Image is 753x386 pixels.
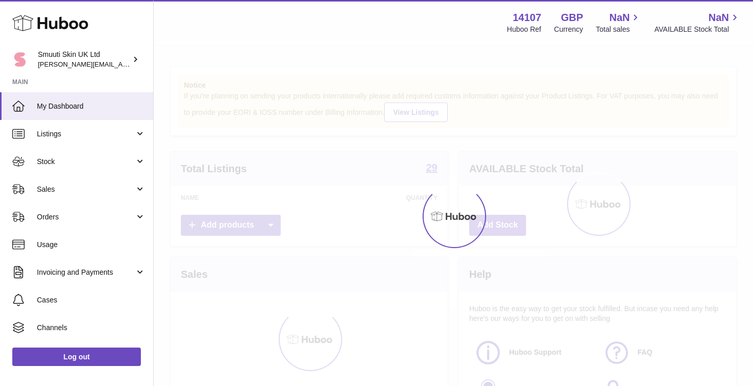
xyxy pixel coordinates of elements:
span: Total sales [596,25,641,34]
a: NaN Total sales [596,11,641,34]
span: Stock [37,157,135,167]
div: Huboo Ref [507,25,541,34]
span: Listings [37,129,135,139]
span: NaN [708,11,729,25]
strong: GBP [561,11,583,25]
span: My Dashboard [37,101,145,111]
span: Usage [37,240,145,250]
a: Log out [12,348,141,366]
span: Channels [37,323,145,333]
span: Invoicing and Payments [37,268,135,277]
span: Orders [37,212,135,222]
span: Sales [37,185,135,194]
img: ilona@beautyko.fi [12,52,28,67]
span: [PERSON_NAME][EMAIL_ADDRESS][DOMAIN_NAME] [38,60,205,68]
span: AVAILABLE Stock Total [654,25,741,34]
div: Currency [554,25,583,34]
strong: 14107 [513,11,541,25]
span: NaN [609,11,630,25]
div: Smuuti Skin UK Ltd [38,50,130,69]
a: NaN AVAILABLE Stock Total [654,11,741,34]
span: Cases [37,295,145,305]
